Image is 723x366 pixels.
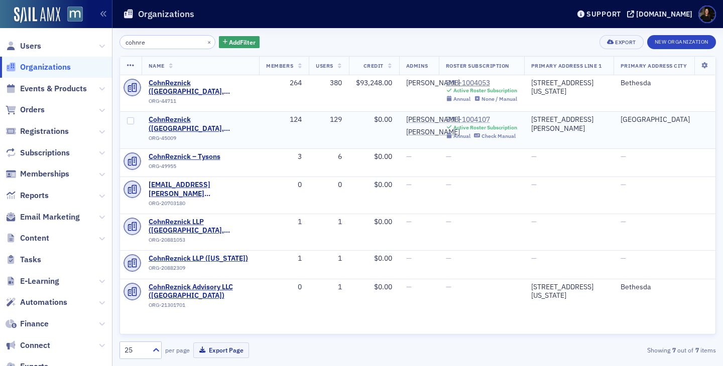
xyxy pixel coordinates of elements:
span: Roster Subscription [446,62,510,69]
span: $0.00 [374,254,392,263]
span: E-Learning [20,276,59,287]
a: View Homepage [60,7,83,24]
div: Active Roster Subscription [453,87,517,94]
div: 6 [316,152,342,161]
span: CohnReznick (Baltimore, MD) [149,115,253,133]
a: Subscriptions [6,147,70,158]
div: ORG-45009 [149,135,253,145]
div: 1 [316,218,342,227]
div: Check Manual [481,133,516,139]
div: ORG-20882309 [149,265,248,275]
a: Connect [6,340,50,351]
a: SUB-1004053 [446,79,517,88]
a: E-Learning [6,276,59,287]
span: Events & Products [20,83,87,94]
a: Content [6,233,49,244]
div: Support [586,10,621,19]
div: 3 [266,152,302,161]
div: SUB-1004107 [446,115,517,124]
span: Primary Address Line 1 [531,62,602,69]
span: Automations [20,297,67,308]
a: Organizations [6,62,71,73]
img: SailAMX [14,7,60,23]
span: Subscriptions [20,147,70,158]
div: [STREET_ADDRESS][PERSON_NAME] [531,115,607,133]
a: Users [6,41,41,52]
span: Memberships [20,168,69,179]
div: 1 [266,218,302,227]
div: Bethesda [621,79,708,88]
h1: Organizations [138,8,194,20]
span: CohnReznick Advisory LLC (Bethesda) [149,283,253,300]
span: — [531,254,537,263]
img: SailAMX [67,7,83,22]
button: Export Page [193,342,249,358]
div: 25 [125,345,147,355]
a: Reports [6,190,49,201]
div: ORG-20881053 [149,237,253,247]
div: Annual [453,96,470,102]
a: CohnReznick ([GEOGRAPHIC_DATA], [GEOGRAPHIC_DATA]) [149,79,253,96]
a: CohnReznick ([GEOGRAPHIC_DATA], [GEOGRAPHIC_DATA]) [149,115,253,133]
a: CohnReznick – Tysons [149,152,240,161]
span: CohnReznick LLP (Pennsylvania) [149,254,248,263]
a: Memberships [6,168,69,179]
div: 129 [316,115,342,124]
span: — [446,254,451,263]
label: per page [165,345,190,354]
span: — [531,180,537,189]
span: CohnReznick LLP (Los Angeles, CA) [149,218,253,235]
span: Credit [364,62,384,69]
span: — [531,152,537,161]
span: — [621,180,626,189]
button: AddFilter [219,36,260,49]
div: Bethesda [621,283,708,292]
button: Export [599,35,643,49]
span: $0.00 [374,282,392,291]
a: CohnReznick Advisory LLC ([GEOGRAPHIC_DATA]) [149,283,253,300]
div: 124 [266,115,302,124]
span: Content [20,233,49,244]
div: Showing out of items [524,345,716,354]
div: 0 [316,180,342,190]
strong: 7 [670,345,677,354]
span: Tasks [20,254,41,265]
button: × [205,37,214,46]
span: — [446,180,451,189]
input: Search… [119,35,215,49]
span: — [406,152,412,161]
a: CohnReznick LLP ([GEOGRAPHIC_DATA], [GEOGRAPHIC_DATA]) [149,218,253,235]
span: $0.00 [374,217,392,226]
div: [STREET_ADDRESS][US_STATE] [531,283,607,300]
a: Orders [6,104,45,115]
button: New Organization [647,35,716,49]
span: Profile [698,6,716,23]
a: [PERSON_NAME] [406,115,460,124]
span: Orders [20,104,45,115]
a: [PERSON_NAME] [406,128,460,137]
a: Tasks [6,254,41,265]
div: 264 [266,79,302,88]
div: 0 [266,180,302,190]
span: — [446,152,451,161]
a: [PERSON_NAME] [406,79,460,88]
span: Users [20,41,41,52]
span: — [531,217,537,226]
span: — [621,217,626,226]
span: — [406,254,412,263]
a: Automations [6,297,67,308]
div: None / Manual [481,96,517,102]
span: — [446,282,451,291]
span: — [406,180,412,189]
a: Email Marketing [6,212,80,223]
div: ORG-21301701 [149,302,253,312]
span: — [446,217,451,226]
span: Name [149,62,165,69]
a: Registrations [6,126,69,137]
div: 1 [266,254,302,263]
strong: 7 [693,345,700,354]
